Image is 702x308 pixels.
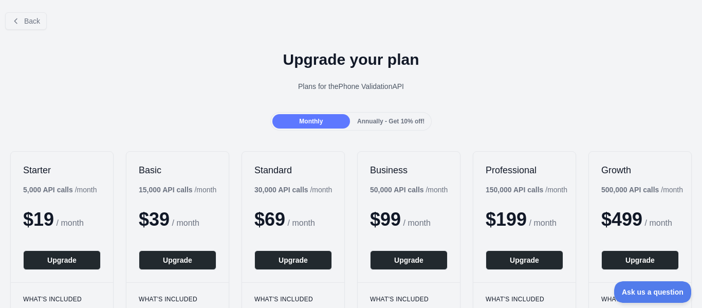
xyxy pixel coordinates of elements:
span: $ 499 [601,209,642,230]
b: 30,000 API calls [254,186,308,194]
span: $ 199 [486,209,527,230]
h2: Growth [601,164,679,176]
h2: Business [370,164,448,176]
span: $ 99 [370,209,401,230]
iframe: Toggle Customer Support [614,281,692,303]
h2: Standard [254,164,332,176]
h2: Professional [486,164,563,176]
b: 50,000 API calls [370,186,424,194]
b: 500,000 API calls [601,186,659,194]
b: 150,000 API calls [486,186,543,194]
div: / month [370,185,448,195]
div: / month [486,185,567,195]
div: / month [254,185,332,195]
div: / month [601,185,683,195]
span: $ 69 [254,209,285,230]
